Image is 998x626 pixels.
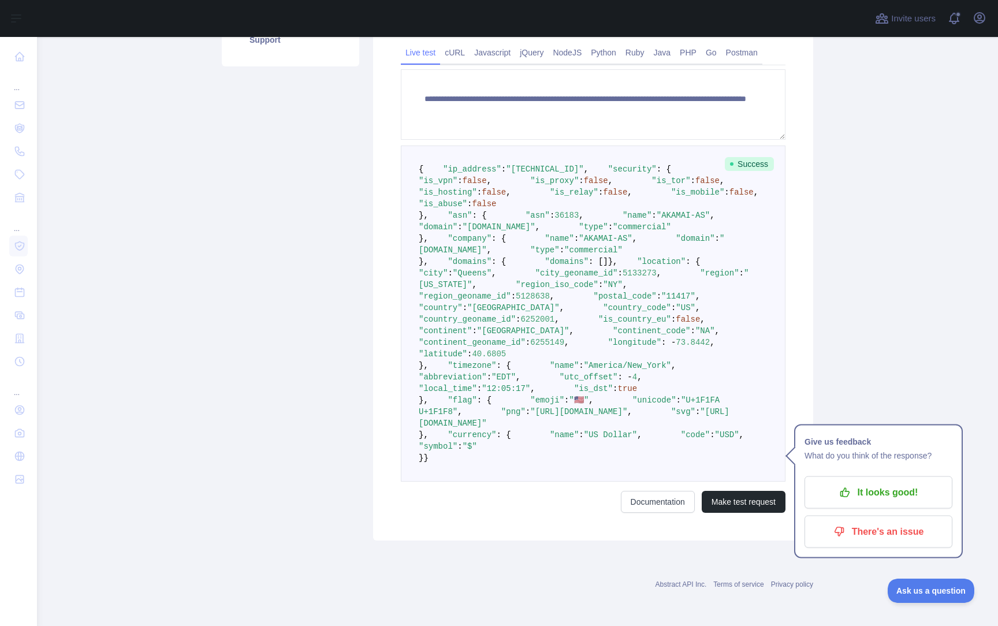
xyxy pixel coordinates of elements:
[526,211,550,220] span: "asn"
[618,384,638,393] span: true
[482,188,506,197] span: false
[710,430,714,439] span: :
[671,361,676,370] span: ,
[564,338,569,347] span: ,
[516,280,598,289] span: "region_iso_code"
[686,257,700,266] span: : {
[627,407,632,416] span: ,
[695,292,700,301] span: ,
[477,326,569,336] span: "[GEOGRAPHIC_DATA]"
[676,338,710,347] span: 73.8442
[891,12,936,25] span: Invite users
[598,315,671,324] span: "is_country_eu"
[805,435,952,449] h1: Give us feedback
[657,292,661,301] span: :
[632,372,637,382] span: 4
[676,315,700,324] span: false
[457,176,462,185] span: :
[419,384,477,393] span: "local_time"
[671,303,676,312] span: :
[627,188,632,197] span: ,
[511,292,516,301] span: :
[589,257,608,266] span: : []
[603,188,627,197] span: false
[618,269,623,278] span: :
[419,257,429,266] span: },
[550,188,598,197] span: "is_relay"
[695,303,700,312] span: ,
[482,384,530,393] span: "12:05:17"
[651,176,690,185] span: "is_tor"
[516,372,520,382] span: ,
[419,199,467,208] span: "is_abuse"
[419,269,448,278] span: "city"
[506,188,511,197] span: ,
[657,269,661,278] span: ,
[419,188,477,197] span: "is_hosting"
[676,234,714,243] span: "domain"
[448,211,472,220] span: "asn"
[501,407,526,416] span: "png"
[463,442,477,451] span: "$"
[457,407,462,416] span: ,
[448,257,491,266] span: "domains"
[554,211,579,220] span: 36183
[657,165,671,174] span: : {
[702,491,785,513] button: Make test request
[515,43,548,62] a: jQuery
[419,338,526,347] span: "continent_geoname_id"
[584,165,589,174] span: ,
[419,361,429,370] span: },
[419,372,487,382] span: "abbreviation"
[715,430,739,439] span: "USD"
[589,396,593,405] span: ,
[457,222,462,232] span: :
[545,234,574,243] span: "name"
[419,176,457,185] span: "is_vpn"
[419,211,429,220] span: },
[550,211,554,220] span: :
[608,338,661,347] span: "longitude"
[637,372,642,382] span: ,
[401,43,440,62] a: Live test
[419,442,457,451] span: "symbol"
[700,315,705,324] span: ,
[657,211,710,220] span: "AKAMAI-AS"
[487,176,491,185] span: ,
[584,176,608,185] span: false
[448,269,452,278] span: :
[579,222,608,232] span: "type"
[419,303,463,312] span: "country"
[236,27,345,53] a: Support
[472,211,486,220] span: : {
[554,315,559,324] span: ,
[506,165,583,174] span: "[TECHNICAL_ID]"
[671,407,695,416] span: "svg"
[649,43,676,62] a: Java
[637,430,642,439] span: ,
[888,579,975,603] iframe: Toggle Customer Support
[676,396,681,405] span: :
[419,326,472,336] span: "continent"
[491,372,516,382] span: "EDT"
[564,245,623,255] span: "commercial"
[530,384,535,393] span: ,
[548,43,586,62] a: NodeJS
[467,199,472,208] span: :
[472,349,506,359] span: 40.6805
[560,303,564,312] span: ,
[608,222,613,232] span: :
[598,280,603,289] span: :
[463,176,487,185] span: false
[419,453,423,463] span: }
[419,430,429,439] span: },
[530,407,627,416] span: "[URL][DOMAIN_NAME]"
[470,43,515,62] a: Javascript
[671,188,724,197] span: "is_mobile"
[491,234,506,243] span: : {
[608,257,618,266] span: },
[661,338,676,347] span: : -
[530,176,579,185] span: "is_proxy"
[569,326,574,336] span: ,
[579,361,583,370] span: :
